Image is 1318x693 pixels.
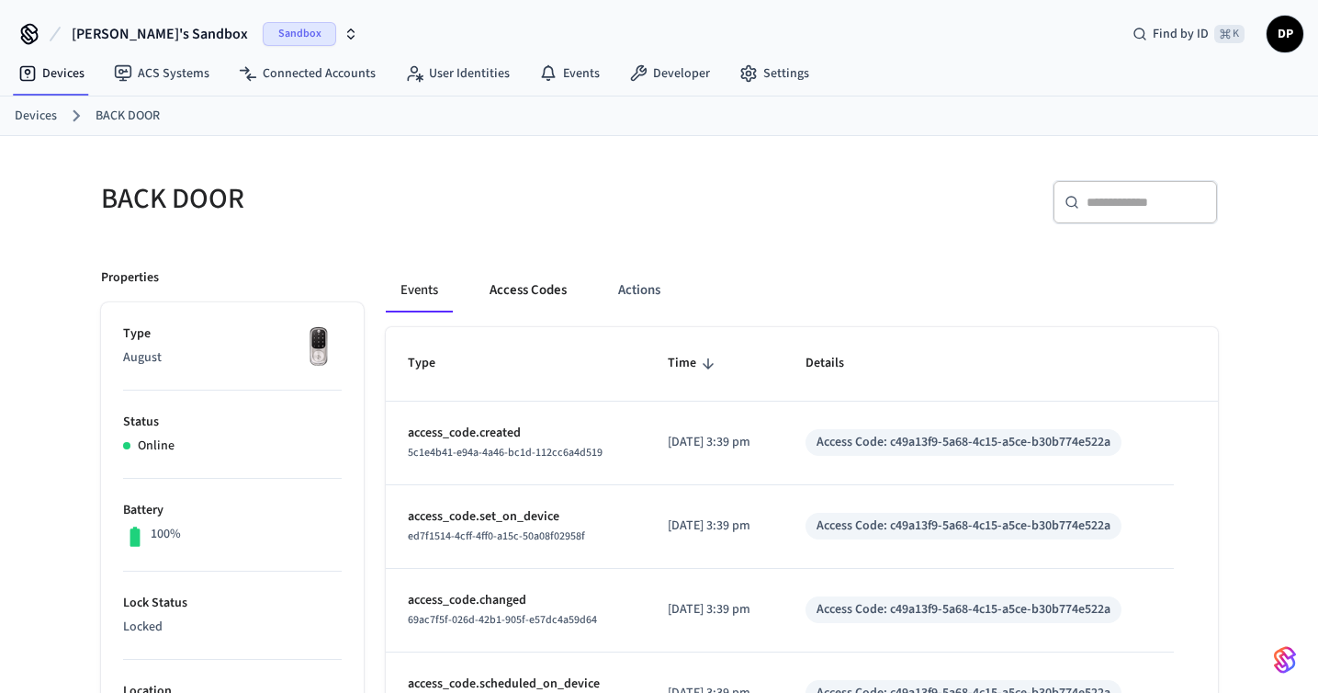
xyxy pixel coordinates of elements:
p: Online [138,437,175,456]
a: Events [524,57,614,90]
p: 100% [151,525,181,544]
span: 69ac7f5f-026d-42b1-905f-e57dc4a59d64 [408,612,597,628]
span: DP [1268,17,1301,51]
span: [PERSON_NAME]'s Sandbox [72,23,248,45]
a: Settings [725,57,824,90]
a: BACK DOOR [96,107,160,126]
img: Yale Assure Touchscreen Wifi Smart Lock, Satin Nickel, Front [296,324,342,370]
a: User Identities [390,57,524,90]
p: Properties [101,268,159,288]
a: Developer [614,57,725,90]
span: Details [805,349,868,378]
span: Find by ID [1153,25,1209,43]
p: [DATE] 3:39 pm [668,517,761,536]
button: Events [386,268,453,312]
img: SeamLogoGradient.69752ec5.svg [1274,645,1296,675]
span: 5c1e4b41-e94a-4a46-bc1d-112cc6a4d519 [408,445,603,460]
span: ed7f1514-4cff-4ff0-a15c-50a08f02958f [408,528,585,544]
p: Lock Status [123,594,342,613]
span: Time [668,349,720,378]
a: Devices [4,57,99,90]
button: DP [1267,16,1303,52]
p: access_code.created [408,424,625,443]
p: [DATE] 3:39 pm [668,600,761,619]
p: access_code.set_on_device [408,507,625,527]
div: Access Code: c49a13f9-5a68-4c15-a5ce-b30b774e522a [817,433,1110,452]
button: Actions [603,268,675,312]
p: [DATE] 3:39 pm [668,433,761,452]
p: Battery [123,501,342,520]
p: August [123,348,342,368]
div: Find by ID⌘ K [1118,17,1259,51]
a: Devices [15,107,57,126]
span: Type [408,349,459,378]
h5: BACK DOOR [101,180,648,218]
a: ACS Systems [99,57,224,90]
div: ant example [386,268,1218,312]
span: ⌘ K [1214,25,1245,43]
p: Locked [123,618,342,637]
button: Access Codes [475,268,581,312]
p: access_code.changed [408,591,625,610]
a: Connected Accounts [224,57,390,90]
p: Status [123,413,342,432]
div: Access Code: c49a13f9-5a68-4c15-a5ce-b30b774e522a [817,517,1110,536]
div: Access Code: c49a13f9-5a68-4c15-a5ce-b30b774e522a [817,600,1110,619]
span: Sandbox [263,22,336,46]
p: Type [123,324,342,344]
